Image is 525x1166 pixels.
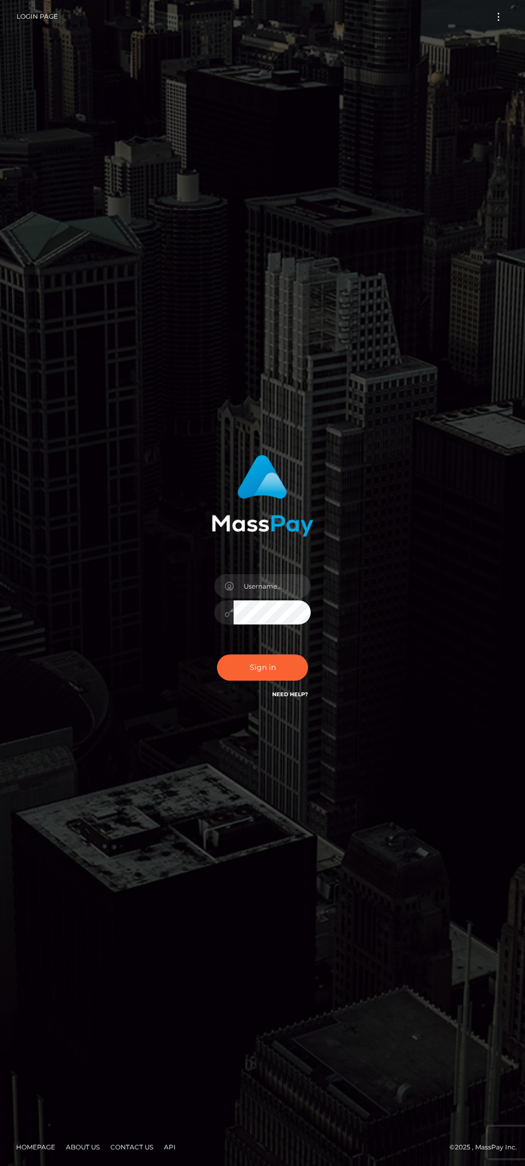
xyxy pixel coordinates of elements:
input: Username... [234,574,311,598]
a: Login Page [17,5,58,28]
a: Need Help? [272,691,308,698]
button: Sign in [217,654,308,681]
button: Toggle navigation [489,10,508,24]
a: About Us [62,1139,104,1155]
a: API [160,1139,180,1155]
a: Homepage [12,1139,59,1155]
div: © 2025 , MassPay Inc. [8,1141,517,1153]
a: Contact Us [106,1139,157,1155]
img: MassPay Login [212,455,313,537]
